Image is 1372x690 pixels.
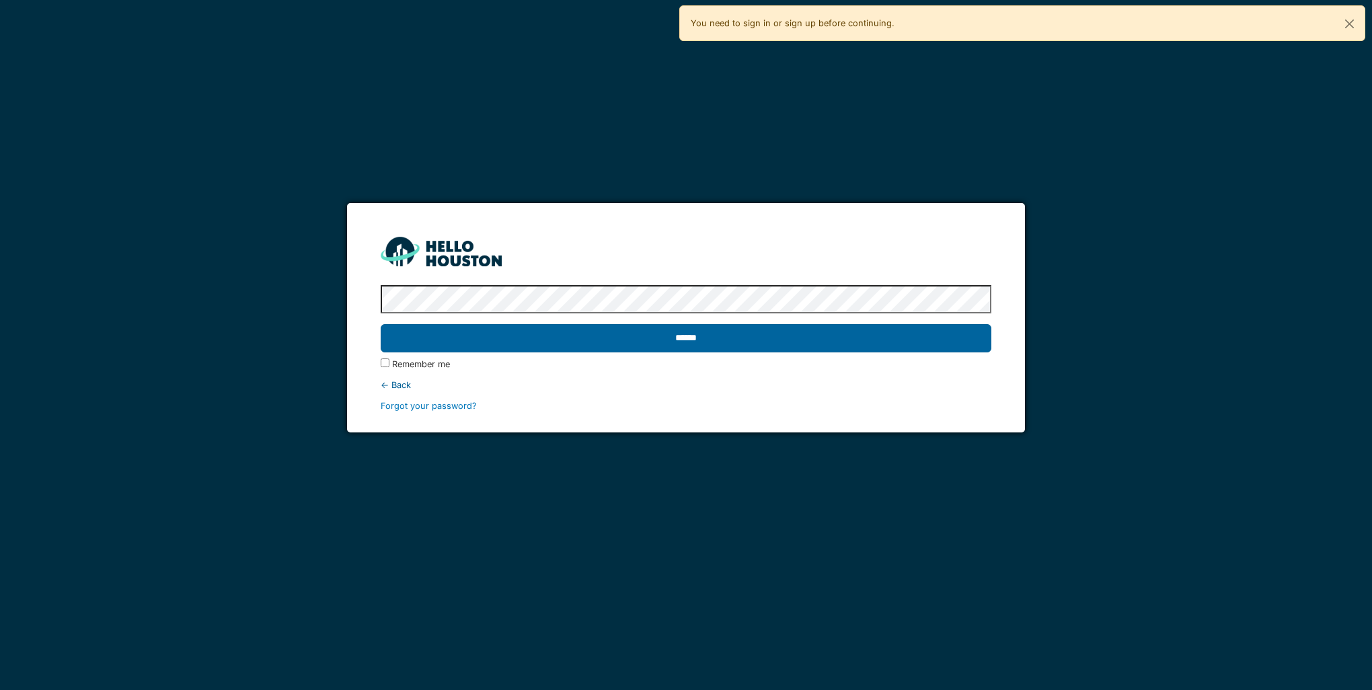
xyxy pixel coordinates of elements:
[381,237,502,266] img: HH_line-BYnF2_Hg.png
[1334,6,1365,42] button: Close
[392,358,450,371] label: Remember me
[381,401,477,411] a: Forgot your password?
[381,379,991,391] div: ← Back
[679,5,1365,41] div: You need to sign in or sign up before continuing.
